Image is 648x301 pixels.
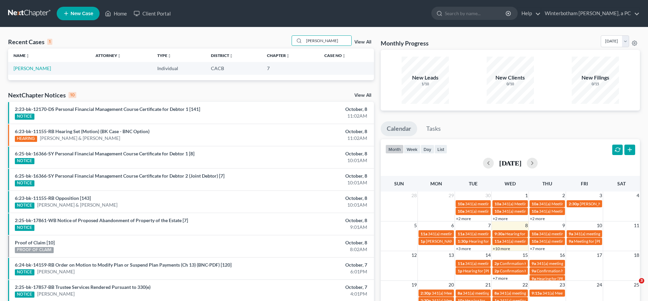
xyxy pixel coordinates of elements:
span: 11a [494,239,501,244]
span: 23 [559,281,566,289]
span: 7 [487,221,491,230]
span: 14 [485,251,491,259]
span: 341(a) meeting for Bravado Partners LLC [502,239,574,244]
span: 16 [559,251,566,259]
a: +2 more [493,216,508,221]
span: 18 [633,251,640,259]
div: New Clients [487,74,534,82]
span: 341(a) meeting for [PERSON_NAME] [428,231,493,236]
a: Calendar [381,121,417,136]
div: NOTICE [15,225,34,231]
div: 10 [69,92,76,98]
h3: Monthly Progress [381,39,429,47]
h2: [DATE] [499,159,521,167]
span: Tue [469,181,478,186]
span: 2:30p [569,201,579,206]
span: 10a [532,201,538,206]
div: NOTICE [15,158,34,164]
input: Search by name... [304,36,351,46]
div: October, 8 [254,195,367,202]
span: Hearing for [PERSON_NAME] and [PERSON_NAME] [469,239,561,244]
span: 1 [524,191,529,200]
span: [PERSON_NAME] 341(a) [GEOGRAPHIC_DATA] [426,239,512,244]
span: 341(a) meeting for [PERSON_NAME] [PERSON_NAME] [539,239,637,244]
span: 9:30a [494,231,505,236]
span: 341(a) meeting for [PERSON_NAME] & [PERSON_NAME] [502,209,603,214]
a: [PERSON_NAME] & [PERSON_NAME] [37,202,117,208]
span: 10a [494,201,501,206]
a: [PERSON_NAME] [37,291,75,297]
a: +2 more [530,216,545,221]
a: 2:25-bk-17857-BB Trustee Services Rendered Pursuant to 330(e) [15,284,151,290]
span: Confirmation Hearing for Avinash [PERSON_NAME] [500,261,592,266]
div: October, 8 [254,239,367,246]
span: Fri [581,181,588,186]
span: 12 [411,251,417,259]
span: 341(a) Meeting for [PERSON_NAME] & [PERSON_NAME] [502,201,603,206]
a: 6:25-bk-16366-SY Personal Financial Management Course Certificate for Debtor 2 (Joint Debtor) [7] [15,173,224,179]
span: 341(a) Meeting for [PERSON_NAME] and [PERSON_NAME] [542,291,648,296]
a: +3 more [456,246,471,251]
span: 341(a) meeting for [PERSON_NAME] [463,291,528,296]
div: 4:01PM [254,291,367,297]
span: 2p [494,261,499,266]
div: October, 8 [254,173,367,179]
span: 9a [532,261,536,266]
div: Recent Cases [8,38,52,46]
a: View All [354,93,371,98]
span: Sun [394,181,404,186]
span: 10a [458,201,464,206]
i: unfold_more [117,54,121,58]
span: 10 [596,221,603,230]
span: 15 [522,251,529,259]
i: unfold_more [342,54,346,58]
div: 10:01AM [254,157,367,164]
span: 4 [636,191,640,200]
div: 0/15 [572,82,619,87]
span: Hearing for [PERSON_NAME] [463,268,516,273]
a: Case Nounfold_more [324,53,346,58]
span: 1:30p [458,239,468,244]
div: 11:02AM [254,135,367,142]
a: Nameunfold_more [13,53,30,58]
div: 0/10 [487,82,534,87]
span: 11a [458,261,464,266]
span: 341(a) meeting for [PERSON_NAME] [465,231,530,236]
span: 8 [524,221,529,230]
span: 11a [421,231,427,236]
a: 6:24-bk-14159-RB Order on Motion to Modify Plan or Suspend Plan Payments (Ch 13) (BNC-PDF) [120] [15,262,232,268]
div: NOTICE [15,269,34,275]
div: October, 8 [254,217,367,224]
a: Tasks [420,121,447,136]
a: Chapterunfold_more [267,53,290,58]
input: Search by name... [445,7,507,20]
span: 341(a) meeting for [PERSON_NAME] [539,231,604,236]
div: October, 7 [254,284,367,291]
td: Individual [152,62,206,74]
span: 9a [569,239,573,244]
span: 2p [494,268,499,273]
span: 3 [599,191,603,200]
span: 3 [639,278,644,283]
span: 17 [596,251,603,259]
span: 28 [411,191,417,200]
span: 10a [532,209,538,214]
span: 9a [532,268,536,273]
button: month [385,145,404,154]
a: 6:23-bk-11155-RB Opposition [143] [15,195,91,201]
span: 341(a) meeting for [PERSON_NAME] [465,261,530,266]
span: Mon [430,181,442,186]
a: View All [354,40,371,44]
div: NOTICE [15,114,34,120]
i: unfold_more [286,54,290,58]
span: 10a [494,209,501,214]
div: October, 8 [254,106,367,113]
a: +2 more [456,216,471,221]
div: 8:02AM [254,246,367,253]
span: 2 [562,191,566,200]
a: Attorneyunfold_more [96,53,121,58]
a: Districtunfold_more [211,53,233,58]
iframe: Intercom live chat [625,278,641,294]
span: Hearing for [PERSON_NAME] and [PERSON_NAME] [537,276,629,281]
span: 20 [448,281,455,289]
